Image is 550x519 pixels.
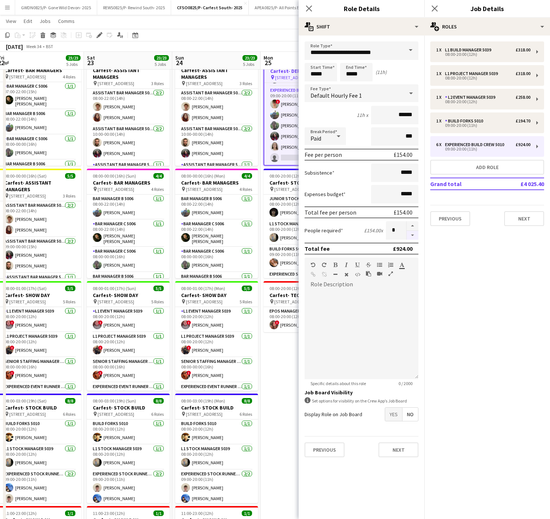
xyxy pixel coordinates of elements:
div: 08:00-00:00 (16h) (Mon)5/5Carfest- ASSISTANT MANAGERS [STREET_ADDRESS]3 RolesAssistant Bar Manage... [175,56,258,166]
app-card-role: Assistant Bar Manager 50061/1 [87,161,170,186]
span: 6 Roles [240,411,252,417]
span: [STREET_ADDRESS] [186,186,223,192]
span: 08:00-01:00 (17h) (Mon) [181,286,225,291]
div: Total fee per person [305,209,356,216]
span: 4 Roles [63,74,75,80]
span: [STREET_ADDRESS] [274,299,311,304]
span: 08:00-00:00 (16h) (Mon) [181,173,225,179]
h3: Carfest- DERIG [264,68,346,74]
button: Insert video [377,271,382,277]
button: Ordered List [388,262,393,268]
span: [STREET_ADDRESS] [98,299,134,304]
button: Next [504,211,544,226]
span: 3 Roles [63,193,75,199]
app-card-role: L1 Stock Manager 50391/108:00-20:00 (12h)[PERSON_NAME] [264,220,346,245]
div: 08:00-00:00 (16h) (Sun)5/5Carfest- ASSISTANT MANAGERS [STREET_ADDRESS]3 RolesAssistant Bar Manage... [87,56,170,166]
button: Bold [333,262,338,268]
span: [STREET_ADDRESS] [9,193,46,199]
app-card-role: Build Forks 50101/108:00-20:00 (12h)[PERSON_NAME] [175,419,258,445]
td: Grand total [430,178,498,190]
span: 23/23 [242,55,257,61]
span: ! [10,320,14,325]
button: Decrease [407,231,418,240]
div: 11h x [357,112,368,118]
div: £924.00 [516,142,530,147]
span: 08:00-01:00 (17h) (Sun) [93,286,136,291]
app-card-role: Senior Staffing Manager 50391/108:00-00:00 (16h)![PERSON_NAME] [87,357,170,382]
button: Previous [305,442,344,457]
button: Unordered List [377,262,382,268]
app-job-card: 08:00-03:00 (19h) (Sun)8/8Carfest- STOCK BUILD [STREET_ADDRESS]6 RolesBuild Forks 50101/108:00-20... [87,394,170,503]
label: People required [305,227,343,234]
span: 1/1 [65,510,75,516]
app-card-role: L1 Project Manager 50391/108:00-20:00 (12h)![PERSON_NAME] [175,332,258,357]
span: 4 Roles [240,186,252,192]
span: 08:00-03:00 (19h) (Mon) [181,398,225,404]
span: 11:00-23:00 (12h) [181,510,213,516]
h3: Carfest- SHOW DAY [175,292,258,299]
div: £154.00 [394,209,412,216]
span: Sun [175,54,184,61]
span: 08:00-01:00 (17h) (Sat) [4,286,47,291]
div: 08:00-01:00 (17h) (Sun)5/5Carfest- SHOW DAY [STREET_ADDRESS]5 RolesL1 Event Manager 50391/108:00-... [87,281,170,391]
span: 08:00-00:00 (16h) (Sat) [4,173,47,179]
span: ! [98,346,103,350]
app-card-role: Senior Staffing Manager 50391/108:00-00:00 (16h)![PERSON_NAME] [175,357,258,382]
span: 4/4 [153,173,164,179]
app-card-role: Experienced Stock Runner 50122/209:00-20:00 (11h)[PERSON_NAME][PERSON_NAME] [87,470,170,506]
app-card-role: Bar Manager C 50061/108:00-00:00 (16h)[PERSON_NAME] [87,247,170,272]
app-card-role: L1 Event Manager 50391/108:00-20:00 (12h)![PERSON_NAME] [87,307,170,332]
div: 08:00-01:00 (17h) (Mon)5/5Carfest- SHOW DAY [STREET_ADDRESS]5 RolesL1 Event Manager 50391/108:00-... [175,281,258,391]
div: 1 x [436,118,445,124]
span: Default Hourly Fee 1 [310,92,362,99]
app-card-role: Junior Stock Manager 50391/108:00-20:00 (12h)[PERSON_NAME] [264,195,346,220]
label: Expenses budget [305,191,346,198]
app-card-role: Bar Manager B 50061/108:00-22:00 (14h)[PERSON_NAME] [175,195,258,220]
div: (11h) [376,69,387,75]
app-card-role: Experienced Event Runner 50121/109:00-21:00 (12h) [175,382,258,408]
app-job-card: 08:00-20:00 (12h)9/10Carfest- DERIG [STREET_ADDRESS]5 Roles[PERSON_NAME]Build Forks 50101/109:00-... [264,56,346,166]
app-job-card: 08:00-00:00 (16h) (Mon)4/4Carfest- BAR MANAGERS [STREET_ADDRESS]4 RolesBar Manager B 50061/108:00... [175,169,258,278]
app-card-role: Assistant Bar Manager 50061/1 [175,161,258,186]
span: Yes [385,408,402,421]
app-card-role: Bar Manager C 50061/108:00-22:00 (14h)[PERSON_NAME] [PERSON_NAME] [175,220,258,247]
app-card-role: Assistant Bar Manager 50062/210:00-00:00 (14h)[PERSON_NAME][PERSON_NAME] [175,125,258,161]
app-card-role: Build Forks 50101/108:00-20:00 (12h)[PERSON_NAME] [87,419,170,445]
div: 5 Jobs [66,61,80,67]
h3: Job Details [424,4,550,13]
span: 08:00-20:00 (12h) [269,173,302,179]
span: 11:00-23:00 (12h) [93,510,125,516]
div: Shift [299,18,424,36]
button: Horizontal Line [333,272,338,277]
span: [STREET_ADDRESS] [186,411,223,417]
div: 08:00-20:00 (12h)1/1Carfest- TECH DERIG [STREET_ADDRESS]1 RoleEPOS Manager 50211/108:00-20:00 (12... [264,281,346,332]
app-card-role: Assistant Bar Manager 50062/210:00-00:00 (14h)[PERSON_NAME][PERSON_NAME] [87,125,170,161]
div: BST [46,44,53,49]
span: ! [10,346,14,350]
div: £924.00 [393,245,412,252]
div: L1 Project Manager 5039 [445,71,501,76]
span: ! [187,346,191,350]
button: Add role [430,160,544,175]
div: 5 Jobs [155,61,169,67]
app-card-role: Bar Manager C 50061/108:00-22:00 (14h)[PERSON_NAME] [PERSON_NAME] [87,220,170,247]
h3: Carfest- STOCK BUILD [175,404,258,411]
div: [DATE] [6,43,23,50]
app-card-role: EPOS Manager 50211/108:00-20:00 (12h)![PERSON_NAME] [264,307,346,332]
span: 3 Roles [151,81,164,86]
div: Roles [424,18,550,36]
app-card-role: Bar Manager B 50061/108:00-22:00 (14h)[PERSON_NAME] [87,195,170,220]
div: 08:00-03:00 (19h) (Mon)8/8Carfest- STOCK BUILD [STREET_ADDRESS]6 RolesBuild Forks 50101/108:00-20... [175,394,258,503]
span: 08:00-20:00 (12h) [269,286,302,291]
span: [STREET_ADDRESS] [98,411,134,417]
td: £4 025.40 [498,178,544,190]
button: Fullscreen [388,271,393,277]
h3: Role Details [299,4,424,13]
app-card-role: Bar Manager B 50061/1 [175,272,258,297]
span: Jobs [40,18,51,24]
span: Comms [58,18,75,24]
span: 5 Roles [63,299,75,304]
button: APEA0825/P- All Points East- 2025 [249,0,322,15]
